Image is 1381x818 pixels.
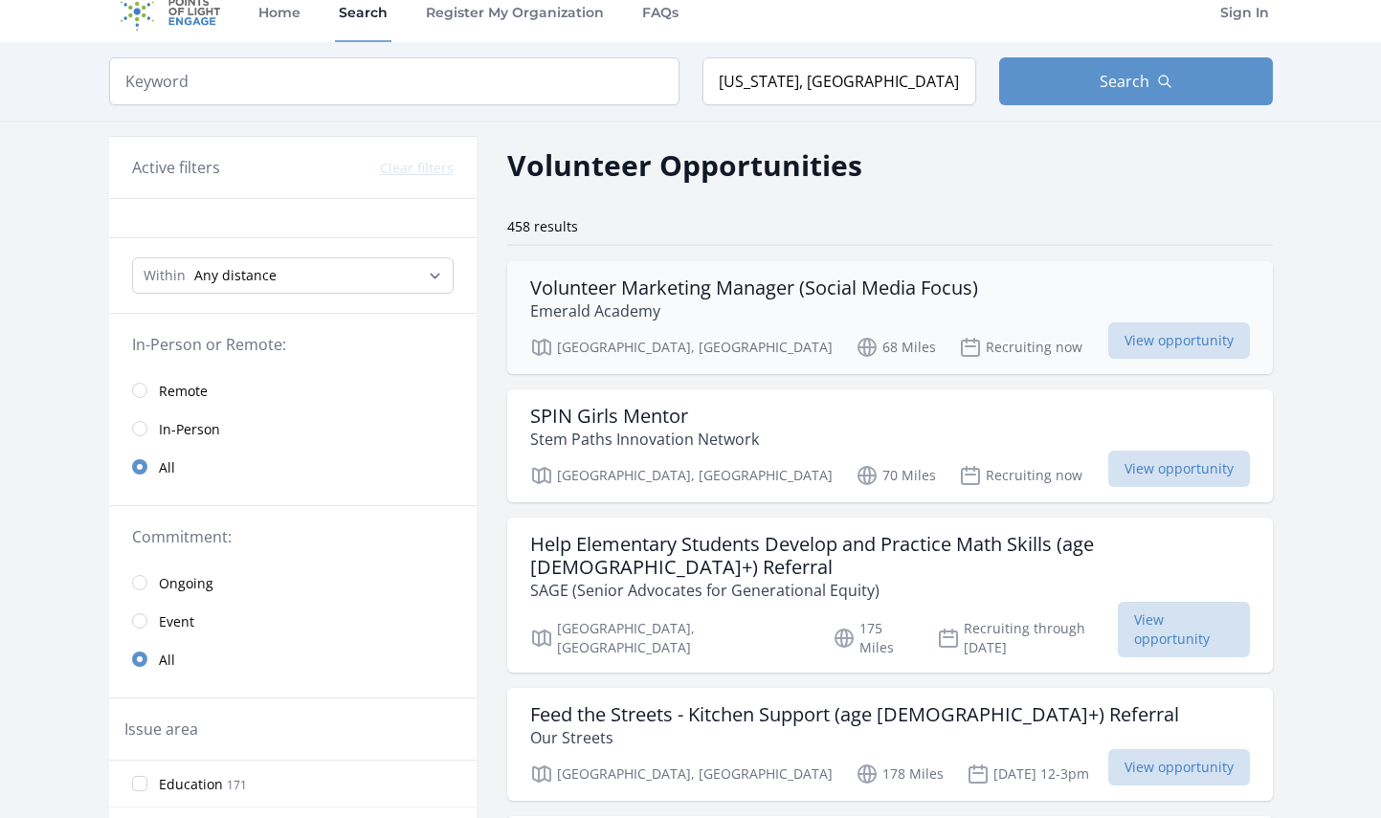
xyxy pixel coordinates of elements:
[109,409,477,448] a: In-Person
[132,525,454,548] legend: Commitment:
[507,217,578,235] span: 458 results
[856,763,944,785] p: 178 Miles
[530,464,833,487] p: [GEOGRAPHIC_DATA], [GEOGRAPHIC_DATA]
[959,464,1082,487] p: Recruiting now
[1118,602,1250,657] span: View opportunity
[109,564,477,602] a: Ongoing
[159,612,194,631] span: Event
[530,405,759,428] h3: SPIN Girls Mentor
[124,718,198,741] legend: Issue area
[530,276,978,299] h3: Volunteer Marketing Manager (Social Media Focus)
[856,464,936,487] p: 70 Miles
[109,602,477,640] a: Event
[937,619,1118,657] p: Recruiting through [DATE]
[999,57,1273,105] button: Search
[132,257,454,294] select: Search Radius
[159,382,208,401] span: Remote
[109,371,477,409] a: Remote
[109,57,679,105] input: Keyword
[507,688,1273,801] a: Feed the Streets - Kitchen Support (age [DEMOGRAPHIC_DATA]+) Referral Our Streets [GEOGRAPHIC_DAT...
[530,703,1179,726] h3: Feed the Streets - Kitchen Support (age [DEMOGRAPHIC_DATA]+) Referral
[132,776,147,791] input: Education 171
[159,574,213,593] span: Ongoing
[967,763,1089,785] p: [DATE] 12-3pm
[159,651,175,670] span: All
[159,775,223,794] span: Education
[530,428,759,451] p: Stem Paths Innovation Network
[833,619,914,657] p: 175 Miles
[109,448,477,486] a: All
[159,420,220,439] span: In-Person
[530,763,833,785] p: [GEOGRAPHIC_DATA], [GEOGRAPHIC_DATA]
[530,299,978,322] p: Emerald Academy
[507,389,1273,502] a: SPIN Girls Mentor Stem Paths Innovation Network [GEOGRAPHIC_DATA], [GEOGRAPHIC_DATA] 70 Miles Rec...
[702,57,976,105] input: Location
[530,533,1250,579] h3: Help Elementary Students Develop and Practice Math Skills (age [DEMOGRAPHIC_DATA]+) Referral
[530,726,1179,749] p: Our Streets
[1100,70,1149,93] span: Search
[507,261,1273,374] a: Volunteer Marketing Manager (Social Media Focus) Emerald Academy [GEOGRAPHIC_DATA], [GEOGRAPHIC_D...
[380,159,454,178] button: Clear filters
[1108,749,1250,785] span: View opportunity
[132,156,220,179] h3: Active filters
[159,458,175,477] span: All
[1108,451,1250,487] span: View opportunity
[1108,322,1250,359] span: View opportunity
[507,144,862,187] h2: Volunteer Opportunities
[959,336,1082,359] p: Recruiting now
[109,640,477,678] a: All
[530,336,833,359] p: [GEOGRAPHIC_DATA], [GEOGRAPHIC_DATA]
[507,518,1273,673] a: Help Elementary Students Develop and Practice Math Skills (age [DEMOGRAPHIC_DATA]+) Referral SAGE...
[132,333,454,356] legend: In-Person or Remote:
[530,579,1250,602] p: SAGE (Senior Advocates for Generational Equity)
[856,336,936,359] p: 68 Miles
[227,777,247,793] span: 171
[530,619,810,657] p: [GEOGRAPHIC_DATA], [GEOGRAPHIC_DATA]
